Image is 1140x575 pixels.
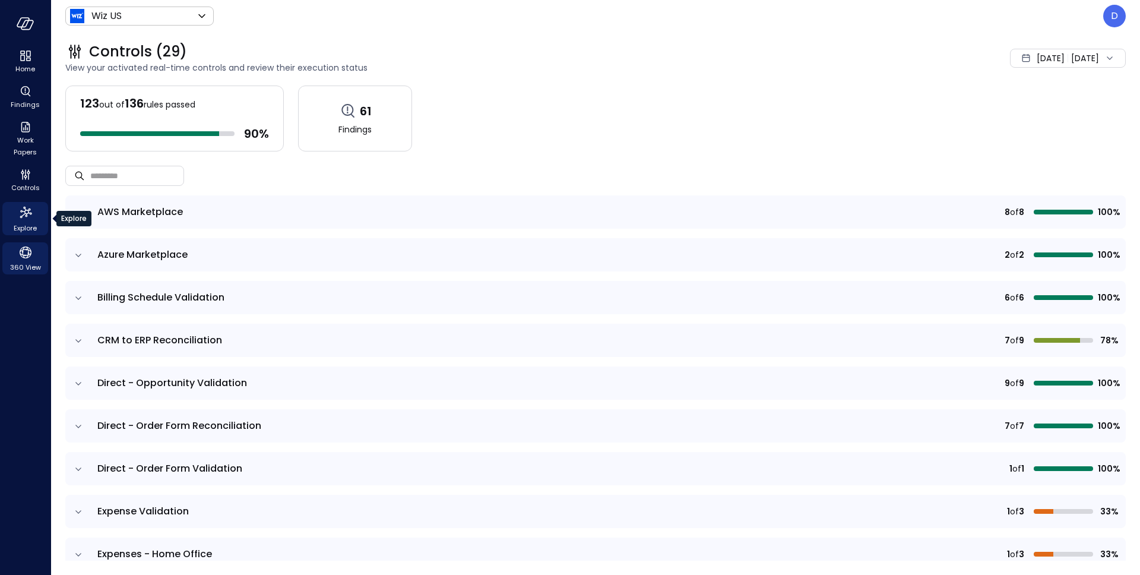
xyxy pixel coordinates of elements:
span: 100% [1098,248,1119,261]
span: Home [15,63,35,75]
span: Direct - Opportunity Validation [97,376,247,390]
a: 61Findings [298,86,412,151]
button: expand row [72,378,84,390]
button: expand row [72,335,84,347]
span: 9 [1019,377,1024,390]
span: of [1010,377,1019,390]
span: Explore [14,222,37,234]
span: 6 [1019,291,1024,304]
span: 90 % [244,126,269,141]
button: expand row [72,463,84,475]
span: Azure Marketplace [97,248,188,261]
span: 100% [1098,419,1119,432]
span: Findings [11,99,40,110]
span: 3 [1019,505,1024,518]
span: 33% [1098,548,1119,561]
img: Icon [70,9,84,23]
span: 78% [1098,334,1119,347]
div: Work Papers [2,119,48,159]
span: of [1012,462,1021,475]
span: 2 [1019,248,1024,261]
span: 123 [80,95,99,112]
span: of [1010,419,1019,432]
span: 8 [1005,206,1010,219]
span: 1 [1021,462,1024,475]
span: [DATE] [1037,52,1065,65]
span: AWS Marketplace [97,205,183,219]
span: 7 [1019,419,1024,432]
span: 1 [1007,548,1010,561]
div: Home [2,48,48,76]
span: 100% [1098,206,1119,219]
button: expand row [72,506,84,518]
button: expand row [72,421,84,432]
span: View your activated real-time controls and review their execution status [65,61,798,74]
span: Expenses - Home Office [97,547,212,561]
span: of [1010,248,1019,261]
div: 360 View [2,242,48,274]
span: 7 [1005,419,1010,432]
span: 9 [1005,377,1010,390]
span: 6 [1005,291,1010,304]
p: Wiz US [91,9,122,23]
span: of [1010,291,1019,304]
span: Direct - Order Form Validation [97,462,242,475]
span: 7 [1005,334,1010,347]
span: 100% [1098,462,1119,475]
div: Dudu [1103,5,1126,27]
span: Billing Schedule Validation [97,290,224,304]
span: 33% [1098,505,1119,518]
span: 2 [1005,248,1010,261]
p: D [1111,9,1118,23]
span: 360 View [10,261,41,273]
span: Work Papers [7,134,43,158]
span: of [1010,548,1019,561]
span: Expense Validation [97,504,189,518]
span: of [1010,334,1019,347]
span: 136 [125,95,144,112]
button: expand row [72,207,84,219]
span: CRM to ERP Reconciliation [97,333,222,347]
span: 1 [1009,462,1012,475]
div: Explore [56,211,91,226]
button: expand row [72,249,84,261]
div: Findings [2,83,48,112]
span: out of [99,99,125,110]
div: Controls [2,166,48,195]
span: 3 [1019,548,1024,561]
span: of [1010,206,1019,219]
span: Controls [11,182,40,194]
span: 100% [1098,377,1119,390]
button: expand row [72,292,84,304]
span: of [1010,505,1019,518]
span: Controls (29) [89,42,187,61]
span: 8 [1019,206,1024,219]
span: Findings [338,123,372,136]
span: Direct - Order Form Reconciliation [97,419,261,432]
button: expand row [72,549,84,561]
span: 9 [1019,334,1024,347]
span: 61 [360,103,372,119]
span: 100% [1098,291,1119,304]
span: rules passed [144,99,195,110]
span: 1 [1007,505,1010,518]
div: Explore [2,202,48,235]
